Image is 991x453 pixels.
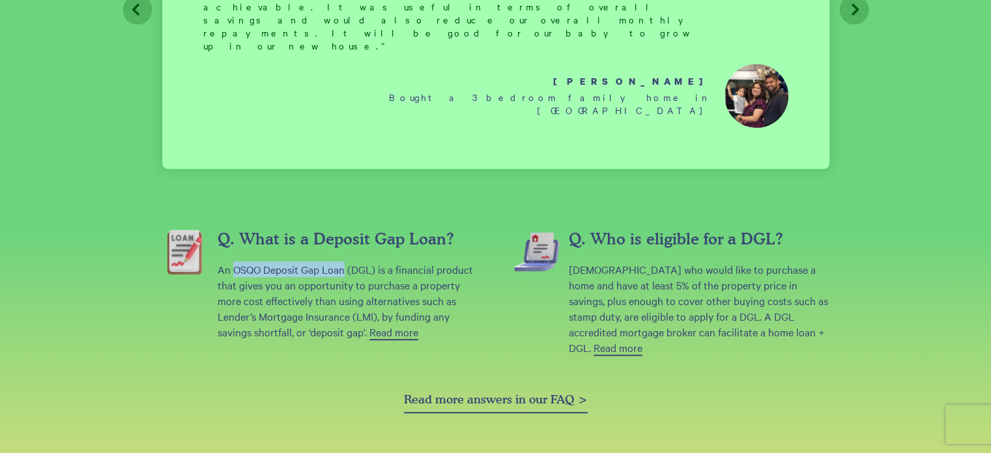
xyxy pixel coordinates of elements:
img: Vivek [725,64,788,128]
p: Bought a 3 bedroom family home in [GEOGRAPHIC_DATA] [203,91,713,117]
a: Read more answers in our FAQ > [404,387,588,413]
img: Notepad [162,229,209,276]
h4: Q. What is a Deposit Gap Loan? [218,229,478,250]
a: Read more [594,340,642,356]
p: [DEMOGRAPHIC_DATA] who would like to purchase a home and have at least 5% of the property price i... [569,261,829,355]
a: Read more [369,325,418,340]
p: An OSQO Deposit Gap Loan (DGL) is a financial product that gives you an opportunity to purchase a... [218,261,478,340]
h4: Q. Who is eligible for a DGL? [569,229,829,250]
p: [PERSON_NAME] [553,75,713,88]
img: Laptop [513,229,560,276]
